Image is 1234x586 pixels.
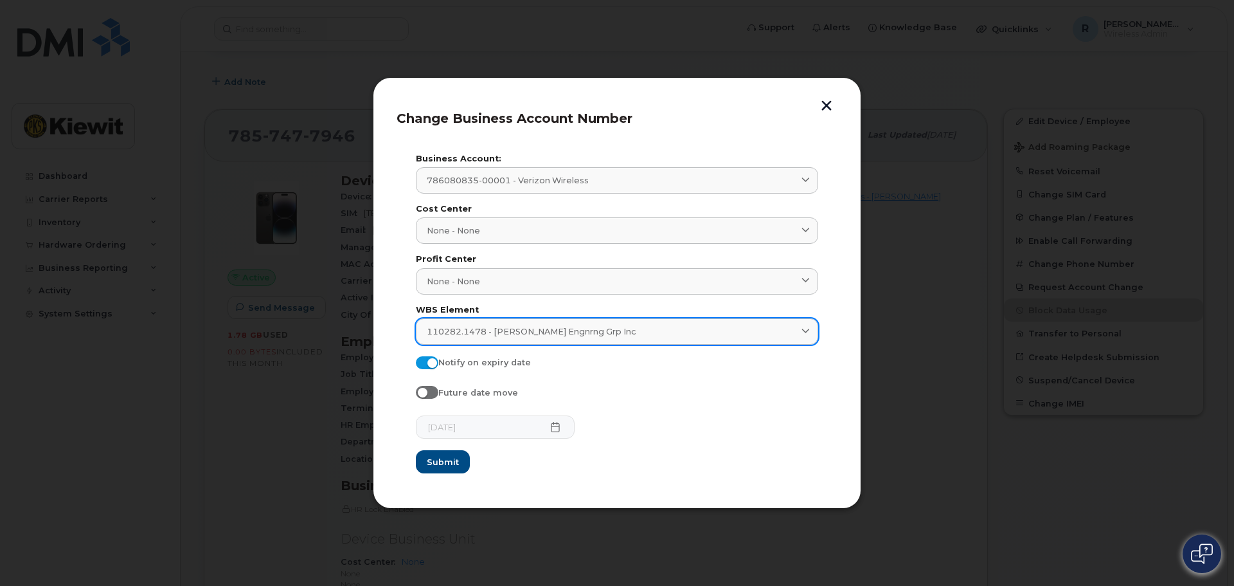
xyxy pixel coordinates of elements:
[427,325,636,338] span: 110282.1478 - [PERSON_NAME] Engnrng Grp Inc
[416,386,426,396] input: Future date move
[438,358,531,367] span: Notify on expiry date
[416,268,818,295] a: None - None
[416,306,818,315] label: WBS Element
[416,155,818,163] label: Business Account:
[416,318,818,345] a: 110282.1478 - [PERSON_NAME] Engnrng Grp Inc
[427,275,480,288] span: None - None
[1191,544,1213,564] img: Open chat
[427,456,459,468] span: Submit
[416,255,818,264] label: Profit Center
[416,356,426,367] input: Notify on expiry date
[416,205,818,214] label: Cost Center
[397,111,632,126] span: Change Business Account Number
[416,167,818,194] a: 786080835-00001 - Verizon Wireless
[416,217,818,244] a: None - None
[427,224,480,237] span: None - None
[427,174,589,187] span: 786080835-00001 - Verizon Wireless
[416,450,470,473] button: Submit
[438,388,518,398] span: Future date move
